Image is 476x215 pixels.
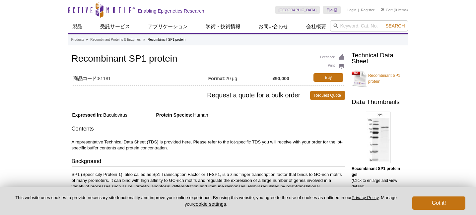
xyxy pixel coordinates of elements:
a: Privacy Policy [352,195,378,200]
a: [GEOGRAPHIC_DATA] [275,6,320,14]
p: (Click to enlarge and view details) [352,166,405,189]
button: Got it! [412,196,465,210]
li: Recombinant SP1 protein [148,38,185,41]
strong: ¥90,000 [272,76,289,81]
td: 20 µg [208,72,272,83]
span: Expressed In: [72,112,103,118]
a: Request Quote [310,91,345,100]
a: Recombinant Proteins & Enzymes [90,37,141,43]
li: » [143,38,145,41]
h3: Background [72,157,345,167]
a: Buy [313,73,343,82]
a: Print [320,63,345,70]
a: 学術・技術情報 [202,20,244,33]
img: Your Cart [381,8,384,11]
p: A representative Technical Data Sheet (TDS) is provided here. Please refer to the lot-specific TD... [72,139,345,151]
li: (0 items) [381,6,408,14]
span: Baculovirus [102,112,127,118]
span: Protein Species: [129,112,193,118]
p: This website uses cookies to provide necessary site functionality and improve your online experie... [11,195,401,207]
h3: Contents [72,125,345,134]
strong: Format: [208,76,226,81]
h2: Technical Data Sheet [352,52,405,64]
a: Register [361,8,374,12]
strong: 商品コード: [73,76,98,81]
h2: Enabling Epigenetics Research [138,8,204,14]
h2: Data Thumbnails [352,99,405,105]
a: 日本語 [323,6,341,14]
a: アプリケーション [144,20,192,33]
input: Keyword, Cat. No. [330,20,408,31]
span: Human [192,112,208,118]
img: Recombinant SP1 protein gel [366,112,390,163]
b: Recombinant SP1 protein gel [352,166,400,177]
a: 会社概要 [302,20,330,33]
li: » [86,38,88,41]
a: お問い合わせ [254,20,292,33]
button: Search [383,23,407,29]
a: 製品 [68,20,86,33]
h1: Recombinant SP1 protein [72,54,345,65]
a: 受託サービス [96,20,134,33]
button: cookie settings [193,201,226,207]
a: Recombinant SP1 protein [352,69,405,88]
a: Feedback [320,54,345,61]
li: | [358,6,359,14]
td: 81181 [72,72,208,83]
a: Cart [381,8,393,12]
span: Search [385,23,405,28]
a: Login [347,8,356,12]
span: Request a quote for a bulk order [72,91,310,100]
a: Products [71,37,84,43]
